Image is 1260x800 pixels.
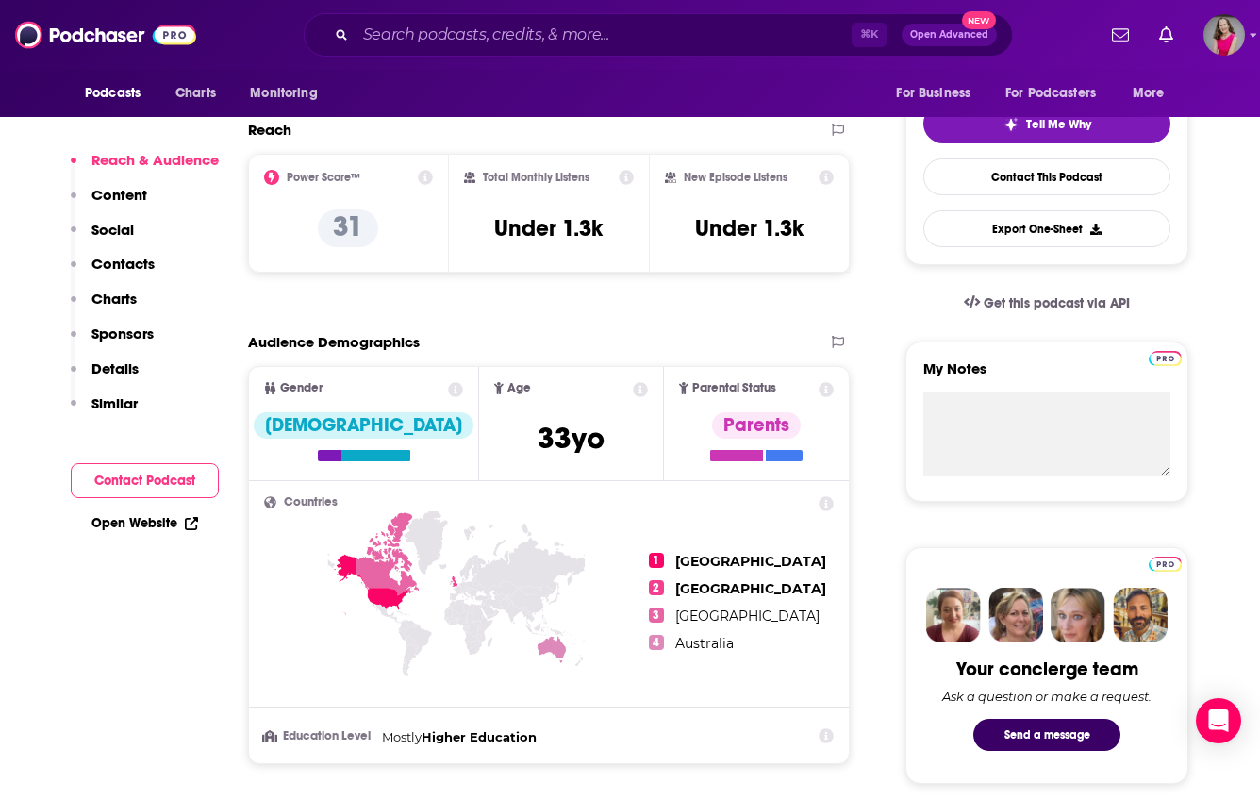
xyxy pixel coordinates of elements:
span: Gender [280,382,323,394]
button: Open AdvancedNew [902,24,997,46]
button: Social [71,221,134,256]
p: Details [91,359,139,377]
a: Show notifications dropdown [1152,19,1181,51]
h3: Under 1.3k [695,214,804,242]
button: Reach & Audience [71,151,219,186]
p: Content [91,186,147,204]
span: For Podcasters [1005,80,1096,107]
a: Contact This Podcast [923,158,1170,195]
button: tell me why sparkleTell Me Why [923,104,1170,143]
div: Parents [712,412,801,439]
span: Get this podcast via API [984,295,1130,311]
button: open menu [993,75,1123,111]
a: Get this podcast via API [949,280,1145,326]
span: 33 yo [538,420,605,457]
button: open menu [237,75,341,111]
span: [GEOGRAPHIC_DATA] [675,608,820,625]
span: Australia [675,635,734,652]
span: New [962,11,996,29]
button: Content [71,186,147,221]
span: Monitoring [250,80,317,107]
p: Sponsors [91,325,154,342]
button: Similar [71,394,138,429]
div: Ask a question or make a request. [942,689,1152,704]
p: 31 [318,209,378,247]
span: 1 [649,553,664,568]
a: Open Website [91,515,198,531]
p: Charts [91,290,137,308]
img: Podchaser Pro [1149,351,1182,366]
button: Sponsors [71,325,154,359]
img: Podchaser - Follow, Share and Rate Podcasts [15,17,196,53]
a: Pro website [1149,348,1182,366]
button: Details [71,359,139,394]
button: open menu [1119,75,1188,111]
span: Higher Education [422,729,537,744]
div: Open Intercom Messenger [1196,698,1241,743]
span: [GEOGRAPHIC_DATA] [675,580,826,597]
p: Social [91,221,134,239]
input: Search podcasts, credits, & more... [356,20,852,50]
img: Podchaser Pro [1149,557,1182,572]
span: Parental Status [692,382,776,394]
span: For Business [896,80,970,107]
div: Your concierge team [956,658,1138,681]
button: Export One-Sheet [923,210,1170,247]
span: More [1133,80,1165,107]
h2: Total Monthly Listens [483,171,589,184]
span: 4 [649,635,664,650]
a: Charts [163,75,227,111]
button: Charts [71,290,137,325]
img: User Profile [1203,14,1245,56]
label: My Notes [923,359,1170,392]
h2: Audience Demographics [248,333,420,351]
div: [DEMOGRAPHIC_DATA] [254,412,473,439]
h3: Education Level [264,730,374,742]
button: Contacts [71,255,155,290]
img: Jules Profile [1051,588,1105,642]
span: Logged in as AmyRasdal [1203,14,1245,56]
span: Open Advanced [910,30,988,40]
span: ⌘ K [852,23,887,47]
span: Tell Me Why [1026,117,1091,132]
h2: New Episode Listens [684,171,787,184]
img: Jon Profile [1113,588,1168,642]
p: Reach & Audience [91,151,219,169]
img: Sydney Profile [926,588,981,642]
span: Countries [284,496,338,508]
span: 3 [649,608,664,623]
span: Podcasts [85,80,141,107]
h2: Reach [248,121,291,139]
h2: Power Score™ [287,171,360,184]
span: [GEOGRAPHIC_DATA] [675,553,826,570]
span: Charts [175,80,216,107]
span: Age [507,382,531,394]
p: Contacts [91,255,155,273]
button: Send a message [973,719,1120,751]
p: Similar [91,394,138,412]
img: tell me why sparkle [1003,117,1019,132]
div: Search podcasts, credits, & more... [304,13,1013,57]
h3: Under 1.3k [494,214,603,242]
a: Show notifications dropdown [1104,19,1136,51]
span: Mostly [382,729,422,744]
button: open menu [883,75,994,111]
button: open menu [72,75,165,111]
img: Barbara Profile [988,588,1043,642]
a: Pro website [1149,554,1182,572]
span: 2 [649,580,664,595]
button: Show profile menu [1203,14,1245,56]
button: Contact Podcast [71,463,219,498]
